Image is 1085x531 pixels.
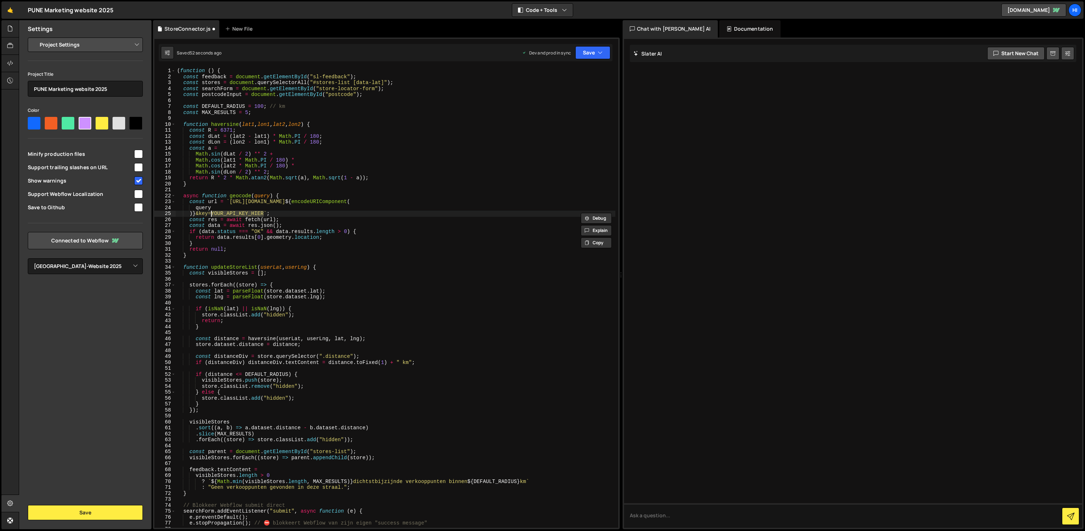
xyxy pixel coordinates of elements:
div: 52 seconds ago [190,50,221,56]
div: 22 [154,193,176,199]
div: 31 [154,246,176,253]
h2: Settings [28,25,53,33]
div: 16 [154,157,176,163]
div: 65 [154,449,176,455]
div: 4 [154,86,176,92]
input: Project name [28,81,143,97]
div: 60 [154,419,176,425]
div: 44 [154,324,176,330]
span: Minify production files [28,150,133,158]
div: 26 [154,217,176,223]
a: 🤙 [1,1,19,19]
div: 67 [154,461,176,467]
div: 24 [154,205,176,211]
button: Explain [581,225,612,236]
button: Debug [581,213,612,224]
div: 53 [154,377,176,383]
div: 43 [154,318,176,324]
div: 61 [154,425,176,431]
div: 32 [154,253,176,259]
div: 6 [154,98,176,104]
div: 47 [154,342,176,348]
div: 3 [154,80,176,86]
div: 5 [154,92,176,98]
div: 38 [154,288,176,294]
div: 51 [154,365,176,372]
div: 49 [154,354,176,360]
div: 17 [154,163,176,169]
div: 1 [154,68,176,74]
div: 14 [154,145,176,152]
div: 28 [154,229,176,235]
div: 48 [154,348,176,354]
div: 34 [154,264,176,271]
div: 36 [154,276,176,282]
div: 20 [154,181,176,187]
div: Hi [1068,4,1081,17]
button: Copy [581,237,612,248]
div: 27 [154,223,176,229]
div: 74 [154,503,176,509]
div: 2 [154,74,176,80]
div: PUNE Marketing website 2025 [28,6,113,14]
div: 39 [154,294,176,300]
div: 30 [154,241,176,247]
div: 33 [154,258,176,264]
label: Color [28,107,39,114]
h2: Slater AI [633,50,662,57]
div: 58 [154,407,176,413]
div: 59 [154,413,176,419]
div: 12 [154,133,176,140]
div: 69 [154,473,176,479]
div: 8 [154,110,176,116]
div: Dev and prod in sync [522,50,571,56]
div: 77 [154,520,176,526]
div: 37 [154,282,176,288]
span: Support Webflow Localization [28,190,133,198]
div: 18 [154,169,176,175]
div: 50 [154,360,176,366]
div: 45 [154,330,176,336]
button: Code + Tools [512,4,573,17]
div: 35 [154,270,176,276]
div: 64 [154,443,176,449]
div: Saved [177,50,221,56]
div: 21 [154,187,176,193]
span: Support trailing slashes on URL [28,164,133,171]
div: 29 [154,234,176,241]
label: Project Title [28,71,53,78]
div: 75 [154,508,176,514]
div: 52 [154,372,176,378]
div: 42 [154,312,176,318]
div: 55 [154,389,176,395]
div: 70 [154,479,176,485]
span: Save to Github [28,204,133,211]
a: Connected to Webflow [28,232,143,249]
div: 73 [154,496,176,503]
div: 66 [154,455,176,461]
span: Show warnings [28,177,133,184]
div: 25 [154,211,176,217]
div: 71 [154,484,176,491]
div: 62 [154,431,176,437]
div: 57 [154,401,176,407]
div: 68 [154,467,176,473]
div: Documentation [719,20,780,38]
div: 10 [154,122,176,128]
div: 23 [154,199,176,205]
div: 63 [154,437,176,443]
div: 46 [154,336,176,342]
div: StoreConnector.js [164,25,211,32]
div: 15 [154,151,176,157]
div: 9 [154,115,176,122]
div: 41 [154,306,176,312]
a: [DOMAIN_NAME] [1001,4,1066,17]
div: 7 [154,104,176,110]
div: 40 [154,300,176,306]
div: 72 [154,491,176,497]
div: 19 [154,175,176,181]
div: 56 [154,395,176,401]
div: Chat with [PERSON_NAME] AI [623,20,718,38]
div: 11 [154,127,176,133]
div: 54 [154,383,176,390]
